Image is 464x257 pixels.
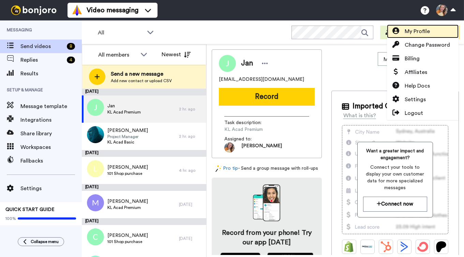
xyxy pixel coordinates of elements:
span: KL Acad Premium [107,109,141,115]
img: vm-color.svg [72,5,83,16]
span: Connect your tools to display your own customer data for more specialized messages [363,164,428,191]
span: Affiliates [405,68,427,76]
img: j.png [87,99,104,116]
span: Change Password [405,41,450,49]
span: KL Acad Premium [224,126,289,133]
div: 2 hr. ago [179,134,203,139]
span: Replies [20,56,64,64]
span: Send a new message [111,70,172,78]
a: Billing [387,52,459,65]
span: KL Acad Basic [107,139,148,145]
div: - Send a group message with roll-ups [212,165,322,172]
a: Help Docs [387,79,459,93]
div: 8 [67,43,75,50]
img: ActiveCampaign [399,241,410,252]
button: Connect now [363,197,428,211]
img: bj-logo-header-white.svg [8,5,59,15]
a: My Profile [387,25,459,38]
img: magic-wand.svg [215,165,222,172]
span: Message template [20,102,82,110]
div: What is this? [343,111,376,120]
img: m.png [87,194,104,211]
img: AOh14GjvhVTMkAQedjywxEitGyeUnkSMaNjcNcaBRFe7=s96-c [224,142,235,153]
div: [DATE] [82,150,206,157]
img: ConvertKit [417,241,428,252]
span: QUICK START GUIDE [5,207,55,212]
span: 101 Shop purchase [107,239,148,244]
a: Settings [387,93,459,106]
div: [DATE] [179,236,203,241]
span: Help Docs [405,82,430,90]
span: [PERSON_NAME] [107,164,148,171]
span: Integrations [20,116,82,124]
a: Change Password [387,38,459,52]
span: [PERSON_NAME] [107,232,148,239]
span: Billing [405,55,420,63]
img: Shopify [344,241,355,252]
img: Ontraport [362,241,373,252]
span: Video messaging [87,5,138,15]
button: Record [219,88,315,106]
span: Jan [241,58,253,69]
span: Assigned to: [224,136,272,142]
img: Hubspot [380,241,391,252]
div: [DATE] [179,202,203,207]
span: Share library [20,130,82,138]
button: Newest [156,48,196,61]
span: Imported Customer Info [353,101,432,111]
span: Settings [405,95,426,104]
span: Move [384,55,402,63]
span: [PERSON_NAME] [107,127,148,134]
img: 656f9bb4-dcfc-4261-a8c1-52642c117894.jpg [87,126,104,143]
img: download [253,184,280,221]
span: Settings [20,184,82,193]
span: Send videos [20,42,64,50]
div: [DATE] [82,89,206,95]
span: Add new contact or upload CSV [111,78,172,84]
h4: Record from your phone! Try our app [DATE] [219,228,315,247]
span: Fallbacks [20,157,82,165]
a: Logout [387,106,459,120]
span: 101 Shop purchase [107,171,148,176]
span: Results [20,70,82,78]
button: Invite [380,26,414,39]
span: Jan [107,103,141,109]
a: Pro tip [215,165,238,172]
img: Patreon [436,241,447,252]
span: Project Manager [107,134,148,139]
span: Task description : [224,119,272,126]
div: 4 [67,57,75,63]
button: Collapse menu [18,237,64,246]
span: Logout [405,109,423,117]
div: 4 hr. ago [179,168,203,173]
span: Want a greater impact and engagement? [363,148,428,161]
div: 2 hr. ago [179,106,203,112]
img: c.png [87,228,104,245]
span: [PERSON_NAME] [107,198,148,205]
span: My Profile [405,27,430,35]
img: Image of Jan [219,55,236,72]
span: KL Acad Premium [107,205,148,210]
span: [PERSON_NAME] [241,142,282,153]
span: All [98,29,144,37]
img: l.png [87,160,104,177]
span: 100% [5,216,16,221]
div: [DATE] [82,184,206,191]
span: Workspaces [20,143,82,151]
div: [DATE] [82,218,206,225]
span: Collapse menu [31,239,59,244]
a: Affiliates [387,65,459,79]
span: [EMAIL_ADDRESS][DOMAIN_NAME] [219,76,304,83]
div: All members [98,51,137,59]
